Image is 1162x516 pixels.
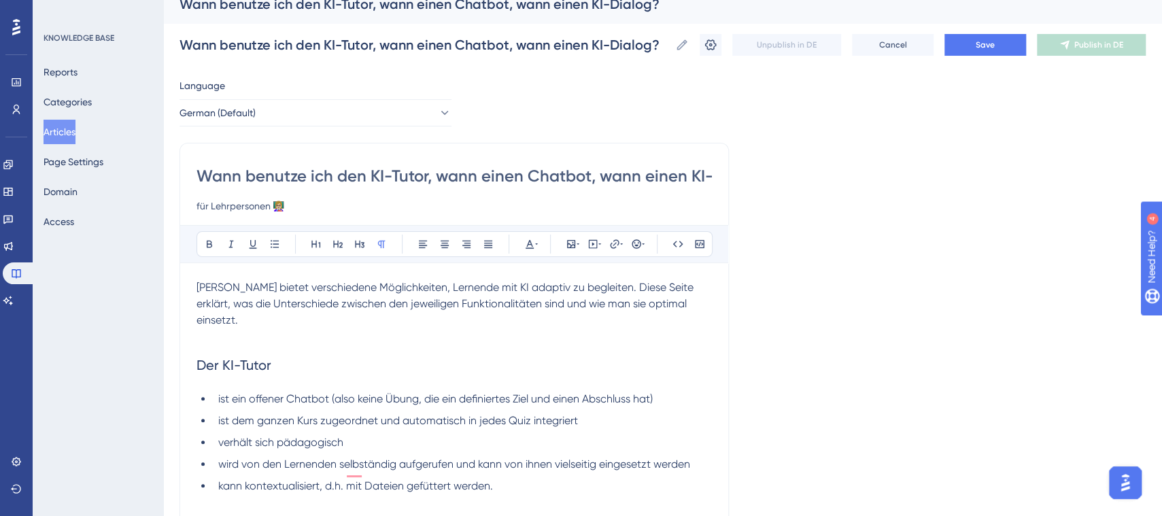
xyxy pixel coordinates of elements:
span: Unpublish in DE [757,39,817,50]
span: Cancel [879,39,907,50]
span: German (Default) [180,105,256,121]
span: ist ein offener Chatbot (also keine Übung, die ein definiertes Ziel und einen Abschluss hat) [218,392,653,405]
div: 4 [95,7,99,18]
span: wird von den Lernenden selbständig aufgerufen und kann von ihnen vielseitig eingesetzt werden [218,458,690,470]
iframe: UserGuiding AI Assistant Launcher [1105,462,1146,503]
span: verhält sich pädagogisch [218,436,343,449]
input: Article Title [196,165,712,187]
button: Unpublish in DE [732,34,841,56]
button: Articles [44,120,75,144]
span: Need Help? [32,3,85,20]
button: Access [44,209,74,234]
input: Article Name [180,35,670,54]
button: Publish in DE [1037,34,1146,56]
button: Save [944,34,1026,56]
span: Language [180,78,225,94]
input: Article Description [196,198,712,214]
span: kann kontextualisiert, d.h. mit Dateien gefüttert werden. [218,479,493,492]
button: Reports [44,60,78,84]
button: German (Default) [180,99,451,126]
span: Publish in DE [1074,39,1123,50]
button: Page Settings [44,150,103,174]
span: ist dem ganzen Kurs zugeordnet und automatisch in jedes Quiz integriert [218,414,578,427]
button: Cancel [852,34,934,56]
span: Der KI-Tutor [196,357,271,373]
span: Save [976,39,995,50]
div: KNOWLEDGE BASE [44,33,114,44]
span: [PERSON_NAME] bietet verschiedene Möglichkeiten, Lernende mit KI adaptiv zu begleiten. Diese Seit... [196,281,696,326]
button: Categories [44,90,92,114]
button: Domain [44,179,78,204]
